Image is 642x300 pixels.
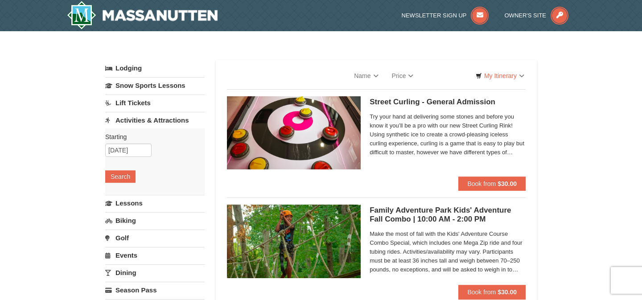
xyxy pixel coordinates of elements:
span: Try your hand at delivering some stones and before you know it you’ll be a pro with our new Stree... [370,112,526,157]
h5: Street Curling - General Admission [370,98,526,107]
img: Massanutten Resort Logo [67,1,218,29]
a: Price [385,67,420,85]
a: Biking [105,212,205,229]
span: Book from [467,288,496,296]
a: Snow Sports Lessons [105,77,205,94]
a: Owner's Site [505,12,569,19]
label: Starting [105,132,198,141]
a: Activities & Attractions [105,112,205,128]
button: Book from $30.00 [458,177,526,191]
a: Massanutten Resort [67,1,218,29]
a: Golf [105,230,205,246]
strong: $30.00 [498,288,517,296]
a: Dining [105,264,205,281]
img: 15390471-88-44377514.jpg [227,96,361,169]
a: Lift Tickets [105,95,205,111]
strong: $30.00 [498,180,517,187]
span: Newsletter Sign Up [402,12,467,19]
button: Book from $30.00 [458,285,526,299]
a: My Itinerary [470,69,530,82]
a: Name [347,67,385,85]
a: Season Pass [105,282,205,298]
img: 6619925-37-774baaa7.jpg [227,205,361,278]
span: Owner's Site [505,12,547,19]
span: Book from [467,180,496,187]
a: Lessons [105,195,205,211]
button: Search [105,170,136,183]
a: Lodging [105,60,205,76]
span: Make the most of fall with the Kids' Adventure Course Combo Special, which includes one Mega Zip ... [370,230,526,274]
h5: Family Adventure Park Kids' Adventure Fall Combo | 10:00 AM - 2:00 PM [370,206,526,224]
a: Events [105,247,205,263]
a: Newsletter Sign Up [402,12,489,19]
